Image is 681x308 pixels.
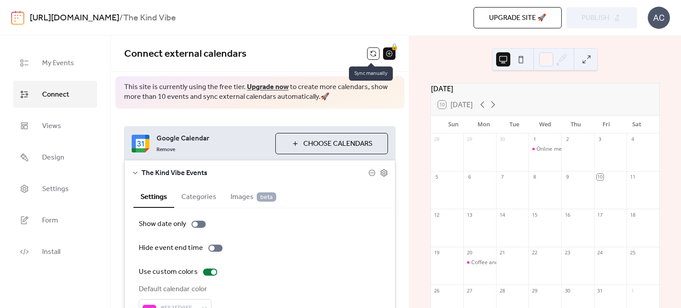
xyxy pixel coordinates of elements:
[629,250,636,256] div: 25
[648,7,670,29] div: AC
[139,243,203,253] div: Hide event end time
[434,174,440,180] div: 5
[431,83,659,94] div: [DATE]
[531,136,538,143] div: 1
[434,211,440,218] div: 12
[564,287,571,294] div: 30
[629,211,636,218] div: 18
[531,287,538,294] div: 29
[434,250,440,256] div: 19
[489,13,546,23] span: Upgrade site 🚀
[629,136,636,143] div: 4
[13,49,97,76] a: My Events
[597,211,603,218] div: 17
[42,56,74,70] span: My Events
[42,214,58,227] span: Form
[629,174,636,180] div: 11
[531,211,538,218] div: 15
[119,10,123,27] b: /
[223,185,283,207] button: Images beta
[597,136,603,143] div: 3
[463,259,496,266] div: Coffee and cake meetup at South Norwood
[560,116,591,133] div: Thu
[597,287,603,294] div: 31
[528,145,561,153] div: Online meetup via Zoom
[499,174,505,180] div: 7
[42,151,64,164] span: Design
[141,168,368,179] span: The Kind Vibe Events
[13,238,97,265] a: Install
[275,133,388,154] button: Choose Calendars
[349,66,393,81] span: Sync manually
[469,116,499,133] div: Mon
[531,174,538,180] div: 8
[303,139,372,149] span: Choose Calendars
[499,136,505,143] div: 30
[564,136,571,143] div: 2
[474,7,562,28] button: Upgrade site 🚀
[13,112,97,139] a: Views
[591,116,622,133] div: Fri
[13,81,97,108] a: Connect
[174,185,223,207] button: Categories
[157,146,175,153] span: Remove
[42,88,69,101] span: Connect
[133,185,174,208] button: Settings
[13,144,97,171] a: Design
[499,211,505,218] div: 14
[499,250,505,256] div: 21
[499,287,505,294] div: 28
[466,136,473,143] div: 29
[139,284,210,295] div: Default calendar color
[231,192,276,203] span: Images
[466,287,473,294] div: 27
[564,211,571,218] div: 16
[530,116,560,133] div: Wed
[499,116,530,133] div: Tue
[139,219,186,230] div: Show date only
[434,287,440,294] div: 26
[564,174,571,180] div: 9
[466,211,473,218] div: 13
[466,250,473,256] div: 20
[42,182,69,196] span: Settings
[124,44,247,64] span: Connect external calendars
[13,207,97,234] a: Form
[471,259,634,266] div: Coffee and cake meetup at [GEOGRAPHIC_DATA][PERSON_NAME]
[466,174,473,180] div: 6
[123,10,176,27] b: The Kind Vibe
[597,250,603,256] div: 24
[247,80,289,94] a: Upgrade now
[531,250,538,256] div: 22
[124,82,395,102] span: This site is currently using the free tier. to create more calendars, show more than 10 events an...
[42,245,60,259] span: Install
[434,136,440,143] div: 28
[629,287,636,294] div: 1
[139,267,198,277] div: Use custom colors
[597,174,603,180] div: 10
[13,175,97,202] a: Settings
[622,116,652,133] div: Sat
[132,135,149,152] img: google
[11,11,24,25] img: logo
[257,192,276,202] span: beta
[536,145,597,153] div: Online meetup via Zoom
[438,116,469,133] div: Sun
[30,10,119,27] a: [URL][DOMAIN_NAME]
[157,133,268,144] span: Google Calendar
[42,119,61,133] span: Views
[564,250,571,256] div: 23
